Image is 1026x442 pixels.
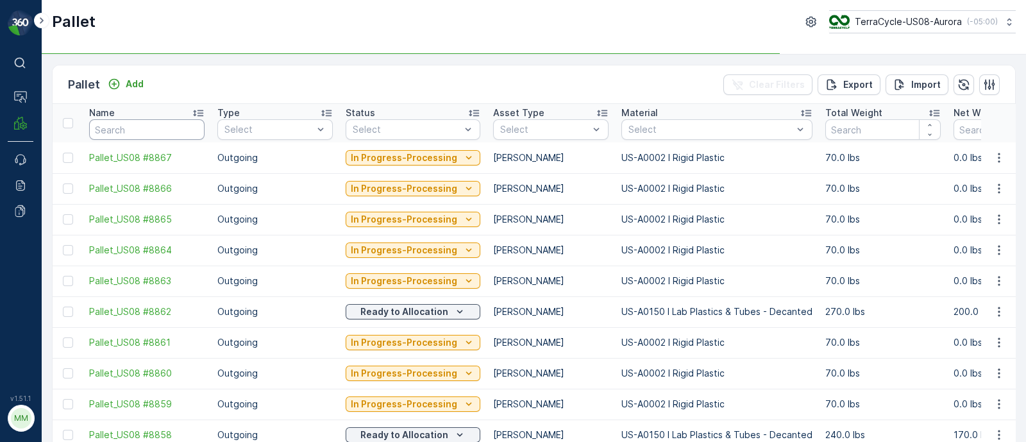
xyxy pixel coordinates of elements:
a: Pallet_US08 #8859 [89,398,205,411]
p: In Progress-Processing [351,244,457,257]
p: Select [353,123,460,136]
p: [PERSON_NAME] [493,398,609,411]
p: Outgoing [217,182,333,195]
button: In Progress-Processing [346,181,480,196]
a: Pallet_US08 #8867 [89,151,205,164]
a: Pallet_US08 #8861 [89,336,205,349]
p: Outgoing [217,213,333,226]
p: Outgoing [217,151,333,164]
button: Ready to Allocation [346,304,480,319]
p: Pallet [68,76,100,94]
p: US-A0002 I Rigid Plastic [621,336,812,349]
p: Status [346,106,375,119]
a: Pallet_US08 #8860 [89,367,205,380]
div: MM [11,408,31,429]
button: Import [886,74,948,95]
button: MM [8,405,33,432]
button: In Progress-Processing [346,212,480,227]
p: Add [126,78,144,90]
button: In Progress-Processing [346,366,480,381]
p: 70.0 lbs [825,182,941,195]
p: [PERSON_NAME] [493,367,609,380]
button: In Progress-Processing [346,396,480,412]
p: 70.0 lbs [825,244,941,257]
img: logo [8,10,33,36]
p: In Progress-Processing [351,275,457,287]
p: US-A0002 I Rigid Plastic [621,275,812,287]
button: Clear Filters [723,74,812,95]
div: Toggle Row Selected [63,245,73,255]
p: Select [500,123,589,136]
p: US-A0150 I Lab Plastics & Tubes - Decanted [621,305,812,318]
p: Clear Filters [749,78,805,91]
button: Add [103,76,149,92]
a: Pallet_US08 #8865 [89,213,205,226]
p: 70.0 lbs [825,213,941,226]
p: 70.0 lbs [825,275,941,287]
p: Name [89,106,115,119]
p: Outgoing [217,336,333,349]
p: 70.0 lbs [825,398,941,411]
p: 240.0 lbs [825,429,941,441]
p: In Progress-Processing [351,182,457,195]
p: In Progress-Processing [351,398,457,411]
p: TerraCycle-US08-Aurora [855,15,962,28]
p: 70.0 lbs [825,151,941,164]
p: In Progress-Processing [351,213,457,226]
p: Material [621,106,658,119]
div: Toggle Row Selected [63,276,73,286]
p: US-A0002 I Rigid Plastic [621,151,812,164]
button: In Progress-Processing [346,335,480,350]
div: Toggle Row Selected [63,307,73,317]
p: Ready to Allocation [360,305,448,318]
a: Pallet_US08 #8866 [89,182,205,195]
p: Export [843,78,873,91]
p: US-A0150 I Lab Plastics & Tubes - Decanted [621,429,812,441]
p: In Progress-Processing [351,151,457,164]
p: Outgoing [217,244,333,257]
div: Toggle Row Selected [63,214,73,225]
button: In Progress-Processing [346,273,480,289]
a: Pallet_US08 #8864 [89,244,205,257]
p: Select [628,123,793,136]
img: image_ci7OI47.png [829,15,850,29]
p: [PERSON_NAME] [493,151,609,164]
input: Search [89,119,205,140]
button: In Progress-Processing [346,150,480,166]
p: [PERSON_NAME] [493,429,609,441]
p: [PERSON_NAME] [493,275,609,287]
p: Import [911,78,941,91]
p: 70.0 lbs [825,367,941,380]
span: v 1.51.1 [8,395,33,402]
p: Net Weight [954,106,1004,119]
p: Type [217,106,240,119]
span: Pallet_US08 #8858 [89,429,205,441]
p: Outgoing [217,305,333,318]
p: [PERSON_NAME] [493,182,609,195]
p: US-A0002 I Rigid Plastic [621,213,812,226]
div: Toggle Row Selected [63,430,73,440]
p: [PERSON_NAME] [493,336,609,349]
p: US-A0002 I Rigid Plastic [621,244,812,257]
p: Ready to Allocation [360,429,448,441]
p: US-A0002 I Rigid Plastic [621,398,812,411]
div: Toggle Row Selected [63,368,73,378]
div: Toggle Row Selected [63,399,73,409]
div: Toggle Row Selected [63,183,73,194]
p: 270.0 lbs [825,305,941,318]
p: Pallet [52,12,96,32]
span: Pallet_US08 #8863 [89,275,205,287]
p: Outgoing [217,367,333,380]
p: [PERSON_NAME] [493,244,609,257]
p: In Progress-Processing [351,367,457,380]
p: US-A0002 I Rigid Plastic [621,182,812,195]
a: Pallet_US08 #8862 [89,305,205,318]
p: 70.0 lbs [825,336,941,349]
